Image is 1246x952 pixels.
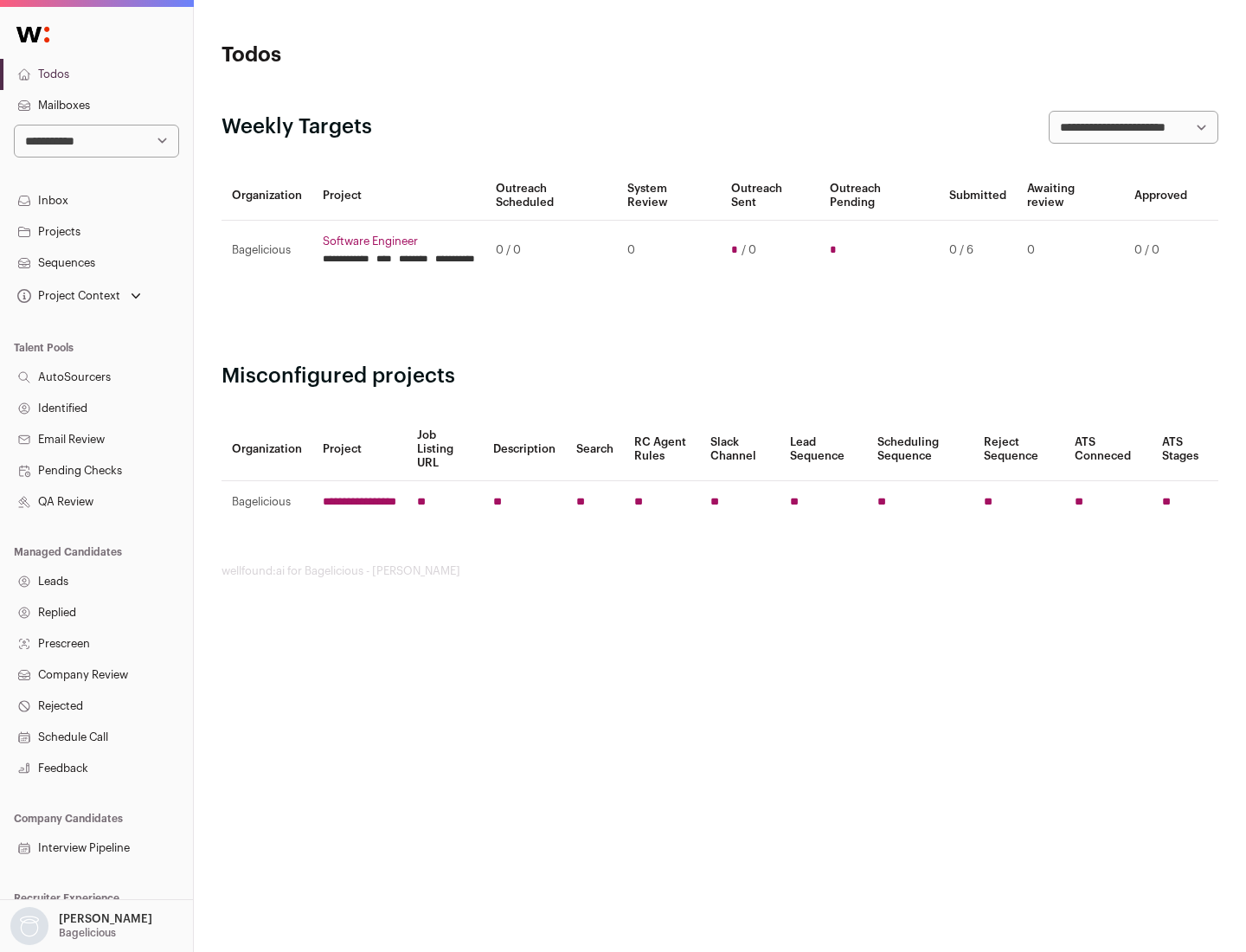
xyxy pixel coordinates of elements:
p: Bagelicious [59,926,116,940]
th: Project [312,171,485,221]
h2: Misconfigured projects [222,363,1218,390]
th: Awaiting review [1017,171,1124,221]
th: Organization [222,171,312,221]
a: Software Engineer [323,235,475,248]
footer: wellfound:ai for Bagelicious - [PERSON_NAME] [222,564,1218,578]
h2: Weekly Targets [222,113,372,141]
div: Project Context [14,289,120,303]
th: Search [566,418,624,481]
th: ATS Stages [1152,418,1218,481]
th: Outreach Scheduled [485,171,617,221]
th: Approved [1124,171,1198,221]
th: Reject Sequence [973,418,1065,481]
th: ATS Conneced [1064,418,1151,481]
th: Organization [222,418,312,481]
th: RC Agent Rules [624,418,699,481]
td: 0 / 0 [1124,221,1198,280]
td: 0 / 0 [485,221,617,280]
td: 0 / 6 [939,221,1017,280]
th: Project [312,418,407,481]
td: Bagelicious [222,481,312,524]
button: Open dropdown [7,907,156,945]
th: Description [483,418,566,481]
td: 0 [1017,221,1124,280]
th: System Review [617,171,720,221]
button: Open dropdown [14,284,145,308]
td: 0 [617,221,720,280]
th: Outreach Pending [819,171,938,221]
img: Wellfound [7,17,59,52]
th: Submitted [939,171,1017,221]
th: Lead Sequence [780,418,867,481]
p: [PERSON_NAME] [59,912,152,926]
th: Outreach Sent [721,171,820,221]
h1: Todos [222,42,554,69]
td: Bagelicious [222,221,312,280]
th: Job Listing URL [407,418,483,481]
span: / 0 [742,243,756,257]
th: Scheduling Sequence [867,418,973,481]
th: Slack Channel [700,418,780,481]
img: nopic.png [10,907,48,945]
